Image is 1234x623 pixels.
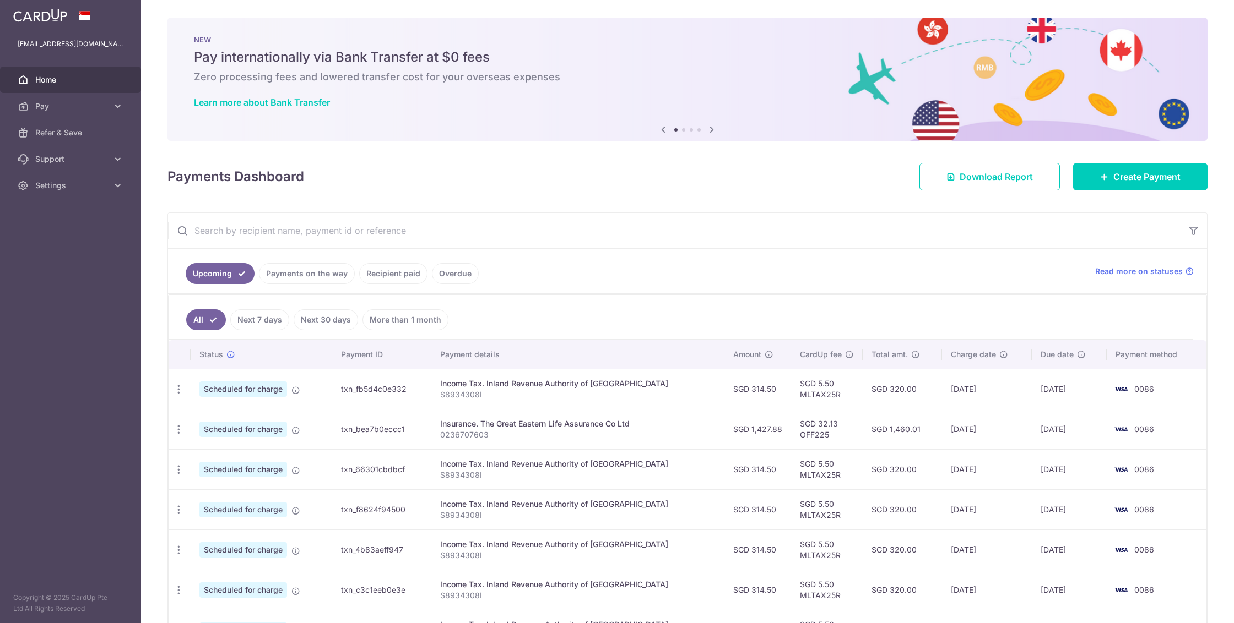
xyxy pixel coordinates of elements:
td: SGD 314.50 [724,489,791,529]
span: Scheduled for charge [199,422,287,437]
a: Next 30 days [294,309,358,330]
td: SGD 320.00 [863,570,942,610]
td: [DATE] [1032,369,1107,409]
td: txn_fb5d4c0e332 [332,369,431,409]
img: Bank Card [1110,423,1132,436]
span: Charge date [951,349,996,360]
td: SGD 5.50 MLTAX25R [791,449,863,489]
td: SGD 314.50 [724,570,791,610]
td: SGD 5.50 MLTAX25R [791,489,863,529]
td: [DATE] [1032,529,1107,570]
span: Settings [35,180,108,191]
td: txn_4b83aeff947 [332,529,431,570]
p: 0236707603 [440,429,716,440]
th: Payment details [431,340,724,369]
img: Bank Card [1110,382,1132,396]
td: SGD 314.50 [724,529,791,570]
div: Insurance. The Great Eastern Life Assurance Co Ltd [440,418,716,429]
img: Bank Card [1110,543,1132,556]
a: Learn more about Bank Transfer [194,97,330,108]
td: SGD 5.50 MLTAX25R [791,570,863,610]
td: txn_f8624f94500 [332,489,431,529]
a: All [186,309,226,330]
span: Create Payment [1113,170,1181,183]
span: 0086 [1134,464,1154,474]
img: Bank Card [1110,503,1132,516]
img: Bank Card [1110,463,1132,476]
td: [DATE] [1032,449,1107,489]
span: 0086 [1134,384,1154,394]
img: Bank Card [1110,583,1132,597]
div: Income Tax. Inland Revenue Authority of [GEOGRAPHIC_DATA] [440,499,716,510]
th: Payment method [1107,340,1206,369]
td: [DATE] [1032,409,1107,449]
span: Due date [1041,349,1074,360]
p: S8934308I [440,550,716,561]
td: SGD 320.00 [863,449,942,489]
a: Upcoming [186,263,255,284]
span: Scheduled for charge [199,502,287,517]
td: txn_c3c1eeb0e3e [332,570,431,610]
td: SGD 320.00 [863,369,942,409]
img: CardUp [13,9,67,22]
td: [DATE] [942,529,1031,570]
td: SGD 1,460.01 [863,409,942,449]
td: [DATE] [942,570,1031,610]
td: txn_bea7b0eccc1 [332,409,431,449]
td: SGD 314.50 [724,449,791,489]
td: [DATE] [942,489,1031,529]
span: 0086 [1134,505,1154,514]
span: Scheduled for charge [199,542,287,558]
span: Home [35,74,108,85]
td: [DATE] [942,449,1031,489]
td: SGD 32.13 OFF225 [791,409,863,449]
p: [EMAIL_ADDRESS][DOMAIN_NAME] [18,39,123,50]
a: Overdue [432,263,479,284]
input: Search by recipient name, payment id or reference [168,213,1181,248]
td: SGD 320.00 [863,529,942,570]
td: [DATE] [942,369,1031,409]
span: Scheduled for charge [199,462,287,477]
th: Payment ID [332,340,431,369]
a: Payments on the way [259,263,355,284]
a: Next 7 days [230,309,289,330]
span: Download Report [960,170,1033,183]
td: [DATE] [1032,570,1107,610]
span: Total amt. [872,349,908,360]
span: 0086 [1134,424,1154,434]
span: 0086 [1134,545,1154,554]
a: More than 1 month [362,309,448,330]
td: SGD 320.00 [863,489,942,529]
span: Read more on statuses [1095,266,1183,277]
a: Recipient paid [359,263,427,284]
div: Income Tax. Inland Revenue Authority of [GEOGRAPHIC_DATA] [440,539,716,550]
a: Read more on statuses [1095,266,1194,277]
p: S8934308I [440,389,716,400]
td: SGD 314.50 [724,369,791,409]
h4: Payments Dashboard [167,167,304,187]
a: Create Payment [1073,163,1208,190]
td: SGD 1,427.88 [724,409,791,449]
h5: Pay internationally via Bank Transfer at $0 fees [194,48,1181,66]
div: Income Tax. Inland Revenue Authority of [GEOGRAPHIC_DATA] [440,378,716,389]
td: [DATE] [942,409,1031,449]
img: Bank transfer banner [167,18,1208,141]
span: CardUp fee [800,349,842,360]
span: Scheduled for charge [199,582,287,598]
a: Download Report [919,163,1060,190]
div: Income Tax. Inland Revenue Authority of [GEOGRAPHIC_DATA] [440,579,716,590]
td: SGD 5.50 MLTAX25R [791,369,863,409]
p: S8934308I [440,590,716,601]
p: S8934308I [440,510,716,521]
span: 0086 [1134,585,1154,594]
span: Pay [35,101,108,112]
p: S8934308I [440,469,716,480]
p: NEW [194,35,1181,44]
h6: Zero processing fees and lowered transfer cost for your overseas expenses [194,70,1181,84]
span: Amount [733,349,761,360]
span: Scheduled for charge [199,381,287,397]
span: Status [199,349,223,360]
td: txn_66301cbdbcf [332,449,431,489]
td: [DATE] [1032,489,1107,529]
span: Support [35,154,108,165]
